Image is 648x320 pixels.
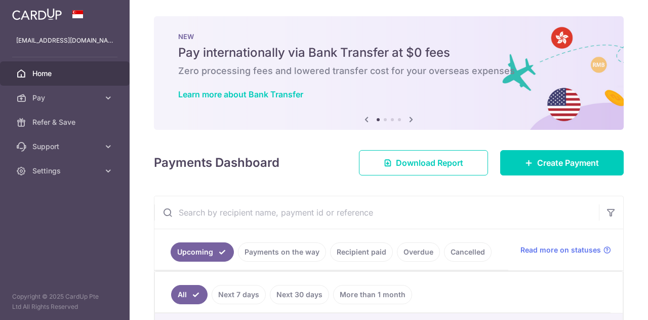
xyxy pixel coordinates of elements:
[520,245,601,255] span: Read more on statuses
[333,285,412,304] a: More than 1 month
[500,150,624,175] a: Create Payment
[154,196,599,229] input: Search by recipient name, payment id or reference
[537,157,599,169] span: Create Payment
[12,8,62,20] img: CardUp
[178,89,303,99] a: Learn more about Bank Transfer
[397,242,440,262] a: Overdue
[520,245,611,255] a: Read more on statuses
[359,150,488,175] a: Download Report
[171,285,208,304] a: All
[32,117,99,127] span: Refer & Save
[32,166,99,176] span: Settings
[32,93,99,103] span: Pay
[154,16,624,130] img: Bank transfer banner
[178,32,599,41] p: NEW
[270,285,329,304] a: Next 30 days
[178,45,599,61] h5: Pay internationally via Bank Transfer at $0 fees
[32,68,99,79] span: Home
[396,157,463,169] span: Download Report
[330,242,393,262] a: Recipient paid
[178,65,599,77] h6: Zero processing fees and lowered transfer cost for your overseas expenses
[238,242,326,262] a: Payments on the way
[212,285,266,304] a: Next 7 days
[154,154,279,172] h4: Payments Dashboard
[171,242,234,262] a: Upcoming
[16,35,113,46] p: [EMAIL_ADDRESS][DOMAIN_NAME]
[444,242,492,262] a: Cancelled
[32,141,99,152] span: Support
